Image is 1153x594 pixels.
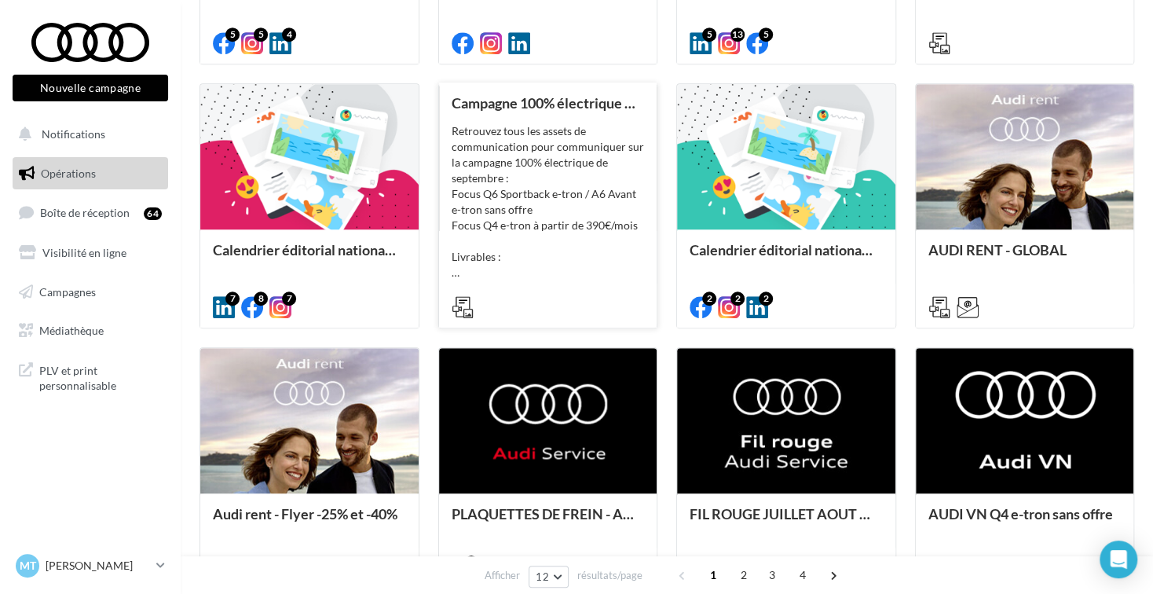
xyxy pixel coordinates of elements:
div: 2 [702,291,716,306]
div: 5 [702,27,716,42]
div: Calendrier éditorial national : semaine du 28.07 au 03.08 [690,242,883,273]
div: 8 [254,291,268,306]
span: Afficher [485,568,520,583]
div: PLAQUETTES DE FREIN - AUDI SERVICE [452,506,645,537]
span: 4 [790,563,815,588]
div: Campagne 100% électrique BEV Septembre [452,95,645,111]
span: Notifications [42,127,105,141]
a: Opérations [9,157,171,190]
span: Visibilité en ligne [42,246,126,259]
button: Notifications [9,118,165,151]
div: 64 [144,207,162,220]
a: Boîte de réception64 [9,196,171,229]
span: 2 [731,563,756,588]
a: PLV et print personnalisable [9,354,171,400]
div: 7 [225,291,240,306]
div: 5 [254,27,268,42]
button: Nouvelle campagne [13,75,168,101]
a: Campagnes [9,276,171,309]
div: 2 [464,555,478,570]
span: Médiathèque [39,324,104,337]
div: FIL ROUGE JUILLET AOUT - AUDI SERVICE [690,506,883,537]
div: 4 [282,27,296,42]
span: Boîte de réception [40,206,130,219]
span: PLV et print personnalisable [39,360,162,394]
span: 1 [701,563,726,588]
p: [PERSON_NAME] [46,558,150,574]
a: Visibilité en ligne [9,236,171,269]
div: 5 [759,27,773,42]
div: Audi rent - Flyer -25% et -40% [213,506,406,537]
div: AUDI RENT - GLOBAL [928,242,1122,273]
div: 7 [282,291,296,306]
span: 3 [760,563,785,588]
div: 2 [759,291,773,306]
span: Campagnes [39,284,96,298]
div: 2 [730,291,745,306]
button: 12 [529,566,569,588]
div: AUDI VN Q4 e-tron sans offre [928,506,1122,537]
div: Retrouvez tous les assets de communication pour communiquer sur la campagne 100% électrique de se... [452,123,645,280]
div: 5 [225,27,240,42]
div: 13 [730,27,745,42]
div: Open Intercom Messenger [1100,541,1137,578]
a: Médiathèque [9,314,171,347]
div: Calendrier éditorial national : semaines du 04.08 au 25.08 [213,242,406,273]
span: Opérations [41,167,96,180]
a: MT [PERSON_NAME] [13,551,168,581]
span: MT [20,558,36,574]
span: résultats/page [577,568,642,583]
span: 12 [536,570,549,583]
